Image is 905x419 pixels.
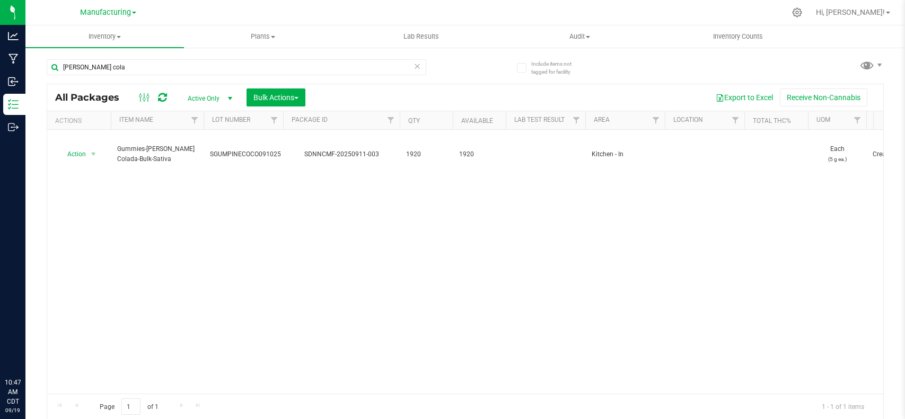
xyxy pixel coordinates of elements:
[342,25,500,48] a: Lab Results
[8,76,19,87] inline-svg: Inbound
[382,111,400,129] a: Filter
[673,116,703,123] a: Location
[790,7,804,17] div: Manage settings
[186,111,204,129] a: Filter
[699,32,777,41] span: Inventory Counts
[25,32,184,41] span: Inventory
[58,147,86,162] span: Action
[814,154,860,164] p: (5 g ea.)
[247,88,305,106] button: Bulk Actions
[292,116,328,123] a: Package ID
[253,93,298,102] span: Bulk Actions
[647,111,665,129] a: Filter
[80,8,131,17] span: Manufacturing
[594,116,610,123] a: Area
[709,88,780,106] button: Export to Excel
[531,60,584,76] span: Include items not tagged for facility
[592,149,658,159] span: Kitchen - In
[87,147,100,162] span: select
[816,116,830,123] a: UOM
[117,144,197,164] span: Gummies-[PERSON_NAME] Colada-Bulk-Sativa
[658,25,817,48] a: Inventory Counts
[119,116,153,123] a: Item Name
[212,116,250,123] a: Lot Number
[406,149,446,159] span: 1920
[501,32,658,41] span: Audit
[184,32,342,41] span: Plants
[8,54,19,64] inline-svg: Manufacturing
[813,398,873,414] span: 1 - 1 of 1 items
[8,99,19,110] inline-svg: Inventory
[816,8,885,16] span: Hi, [PERSON_NAME]!
[210,149,281,159] span: SGUMPINECOCO091025
[184,25,342,48] a: Plants
[5,378,21,406] p: 10:47 AM CDT
[727,111,744,129] a: Filter
[814,144,860,164] span: Each
[91,398,167,415] span: Page of 1
[121,398,140,415] input: 1
[780,88,867,106] button: Receive Non-Cannabis
[500,25,659,48] a: Audit
[8,122,19,132] inline-svg: Outbound
[47,59,426,75] input: Search Package ID, Item Name, SKU, Lot or Part Number...
[849,111,866,129] a: Filter
[408,117,420,124] a: Qty
[389,32,453,41] span: Lab Results
[5,406,21,414] p: 09/19
[55,92,130,103] span: All Packages
[282,149,401,159] div: SDNNCMF-20250911-003
[11,334,42,366] iframe: Resource center
[459,149,499,159] span: 1920
[25,25,184,48] a: Inventory
[514,116,565,123] a: Lab Test Result
[31,333,44,345] iframe: Resource center unread badge
[414,59,421,73] span: Clear
[266,111,283,129] a: Filter
[753,117,791,124] a: Total THC%
[461,117,493,124] a: Available
[55,117,107,124] div: Actions
[568,111,585,129] a: Filter
[8,31,19,41] inline-svg: Analytics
